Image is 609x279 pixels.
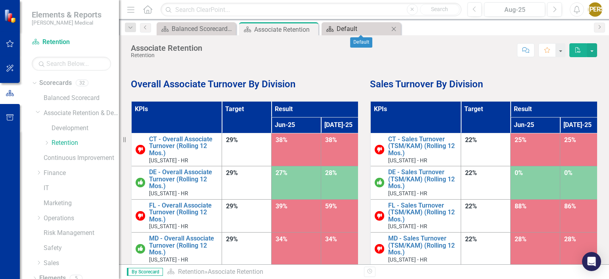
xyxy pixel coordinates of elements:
span: [US_STATE] - HR [149,190,188,196]
a: FL - Overall Associate Turnover (Rolling 12 Mos.) [149,202,218,223]
a: Retention [52,139,119,148]
div: Default [350,37,372,48]
a: Safety [44,244,119,253]
span: 28% [564,235,576,243]
div: Associate Retention [131,44,202,52]
a: Development [52,124,119,133]
strong: Overall Associate Turnover By Division [131,79,295,90]
a: MD - Sales Turnover (TSM/KAM) (Rolling 12 Mos.) [388,235,457,256]
div: Balanced Scorecard Welcome Page [172,24,234,34]
span: 34% [325,235,337,243]
img: On or Above Target [136,244,145,254]
span: [US_STATE] - HR [388,157,427,164]
a: Risk Management [44,229,119,238]
span: 25% [564,136,576,144]
span: 39% [276,202,287,210]
a: IT [44,184,119,193]
span: [US_STATE] - HR [149,256,188,263]
a: DE - Sales Turnover (TSM/KAM) (Rolling 12 Mos.) [388,169,457,190]
a: FL - Sales Turnover (TSM/KAM) (Rolling 12 Mos.) [388,202,457,223]
span: 22% [465,136,477,144]
span: 0% [515,169,523,177]
div: Retention [131,52,202,58]
a: Continuous Improvement [44,154,119,163]
span: 29% [226,202,238,210]
td: Double-Click to Edit Right Click for Context Menu [131,133,222,166]
img: On or Above Target [375,178,384,187]
img: On or Above Target [136,178,145,187]
a: Scorecards [39,79,72,88]
strong: Sales Turnover By Division [370,79,483,90]
span: 28% [325,169,337,177]
a: Finance [44,169,119,178]
a: Sales [44,259,119,268]
img: Below Target [375,244,384,254]
span: 88% [515,202,527,210]
a: Retention [32,38,111,47]
span: Search [431,6,448,12]
div: Default [337,24,389,34]
span: [US_STATE] - HR [388,256,427,263]
span: 29% [226,136,238,144]
img: Below Target [136,211,145,221]
span: 34% [276,235,287,243]
a: Balanced Scorecard Welcome Page [159,24,234,34]
img: Below Target [375,145,384,154]
input: Search Below... [32,57,111,71]
a: CT - Sales Turnover (TSM/KAM) (Rolling 12 Mos.) [388,136,457,157]
span: [US_STATE] - HR [388,190,427,196]
span: 22% [465,169,477,177]
span: 38% [276,136,287,144]
input: Search ClearPoint... [161,3,461,17]
span: 0% [564,169,573,177]
div: » [167,267,358,277]
span: 59% [325,202,337,210]
img: Below Target [136,145,145,154]
div: Associate Retention [208,268,263,275]
span: 86% [564,202,576,210]
a: Balanced Scorecard [44,94,119,103]
span: 29% [226,169,238,177]
td: Double-Click to Edit Right Click for Context Menu [370,133,461,166]
button: Search [420,4,460,15]
a: CT - Overall Associate Turnover (Rolling 12 Mos.) [149,136,218,157]
span: 27% [276,169,287,177]
a: Associate Retention & Development [44,109,119,118]
a: MD - Overall Associate Turnover (Rolling 12 Mos.) [149,235,218,256]
span: 29% [226,235,238,243]
button: Aug-25 [484,2,545,17]
img: ClearPoint Strategy [4,9,18,23]
a: Default [324,24,389,34]
small: [PERSON_NAME] Medical [32,19,101,26]
span: 28% [515,235,527,243]
span: [US_STATE] - HR [149,223,188,229]
a: Marketing [44,199,119,208]
div: 32 [76,80,88,87]
span: 25% [515,136,527,144]
a: Operations [44,214,119,223]
div: Open Intercom Messenger [582,252,601,271]
span: 38% [325,136,337,144]
a: DE - Overall Associate Turnover (Rolling 12 Mos.) [149,169,218,190]
span: 22% [465,235,477,243]
span: 22% [465,202,477,210]
span: [US_STATE] - HR [388,223,427,229]
img: Below Target [375,211,384,221]
div: Associate Retention [254,25,316,35]
span: Elements & Reports [32,10,101,19]
button: [PERSON_NAME] [588,2,602,17]
a: Retention [178,268,205,275]
span: [US_STATE] - HR [149,157,188,164]
span: By Scorecard [127,268,163,276]
div: Aug-25 [487,5,542,15]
